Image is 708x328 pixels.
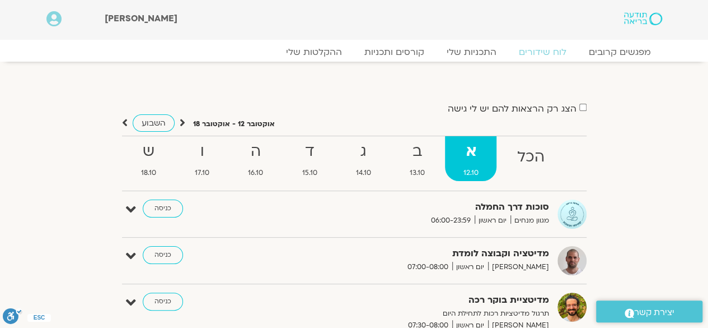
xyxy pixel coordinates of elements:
[427,215,475,227] span: 06:00-23:59
[578,47,662,58] a: מפגשים קרובים
[391,167,443,179] span: 13.10
[391,139,443,164] strong: ב
[284,136,335,181] a: ד15.10
[143,246,183,264] a: כניסה
[596,301,702,322] a: יצירת קשר
[337,136,389,181] a: ג14.10
[634,305,674,320] span: יצירת קשר
[337,167,389,179] span: 14.10
[105,12,177,25] span: [PERSON_NAME]
[452,261,488,273] span: יום ראשון
[435,47,508,58] a: התכניות שלי
[177,139,228,164] strong: ו
[143,293,183,311] a: כניסה
[448,104,576,114] label: הצג רק הרצאות להם יש לי גישה
[510,215,549,227] span: מגוון מנחים
[46,47,662,58] nav: Menu
[337,139,389,164] strong: ג
[284,139,335,164] strong: ד
[445,139,496,164] strong: א
[177,167,228,179] span: 17.10
[275,47,353,58] a: ההקלטות שלי
[353,47,435,58] a: קורסים ותכניות
[123,167,175,179] span: 18.10
[284,167,335,179] span: 15.10
[230,139,282,164] strong: ה
[143,200,183,218] a: כניסה
[475,215,510,227] span: יום ראשון
[404,261,452,273] span: 07:00-08:00
[391,136,443,181] a: ב13.10
[499,136,562,181] a: הכל
[275,246,549,261] strong: מדיטציה וקבוצה לומדת
[123,139,175,164] strong: ש
[488,261,549,273] span: [PERSON_NAME]
[123,136,175,181] a: ש18.10
[230,167,282,179] span: 16.10
[275,308,549,320] p: תרגול מדיטציות רכות לתחילת היום
[230,136,282,181] a: ה16.10
[193,118,275,130] p: אוקטובר 12 - אוקטובר 18
[142,118,166,128] span: השבוע
[177,136,228,181] a: ו17.10
[445,136,496,181] a: א12.10
[499,145,562,170] strong: הכל
[133,114,175,132] a: השבוע
[445,167,496,179] span: 12.10
[508,47,578,58] a: לוח שידורים
[275,293,549,308] strong: מדיטציית בוקר רכה
[275,200,549,215] strong: סוכות דרך החמלה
